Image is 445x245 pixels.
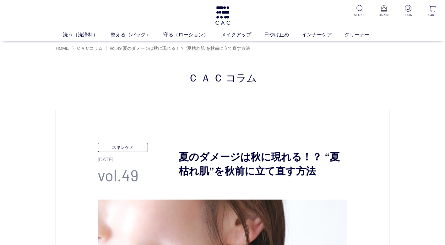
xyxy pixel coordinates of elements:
p: vol.49 [98,164,165,187]
p: SEARCH [352,13,367,17]
a: ＣＡＣコラム [76,46,103,51]
a: 日やけ止め [264,31,302,39]
a: CART [425,5,440,17]
a: 整える（パック） [111,31,163,39]
li: 〉 [72,45,104,51]
span: vol.49 夏のダメージは秋に現れる！？ “夏枯れ肌”を秋前に立て直す方法 [110,46,250,51]
p: CART [425,13,440,17]
h3: 夏のダメージは秋に現れる！？ “夏枯れ肌”を秋前に立て直す方法 [165,150,348,178]
a: HOME [56,46,69,51]
li: 〉 [106,45,252,51]
p: RANKING [376,13,392,17]
a: クリーナー [345,31,382,39]
a: メイクアップ [221,31,264,39]
img: logo [214,6,231,25]
a: 洗う（洗浄料） [63,31,111,39]
a: 守る（ローション） [163,31,221,39]
a: インナーケア [302,31,345,39]
a: LOGIN [400,5,416,17]
p: スキンケア [98,143,148,152]
p: [DATE] [98,152,165,164]
span: コラム [226,70,257,85]
a: SEARCH [352,5,367,17]
a: RANKING [376,5,392,17]
h2: ＣＡＣ [56,70,389,94]
p: LOGIN [400,13,416,17]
